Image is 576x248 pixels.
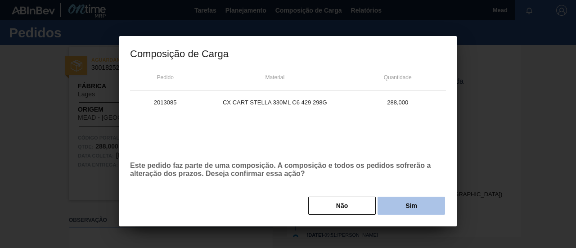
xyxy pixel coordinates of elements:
td: CX CART STELLA 330ML C6 429 298G [200,91,349,113]
span: Pedido [157,74,173,81]
button: Não [308,197,376,215]
span: Material [265,74,285,81]
p: Este pedido faz parte de uma composição. A composição e todos os pedidos sofrerão a alteração dos... [130,162,446,178]
td: 288,000 [349,91,446,113]
td: 2013085 [130,91,200,113]
button: Sim [378,197,445,215]
h3: Composição de Carga [119,36,457,70]
span: Quantidade [384,74,412,81]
